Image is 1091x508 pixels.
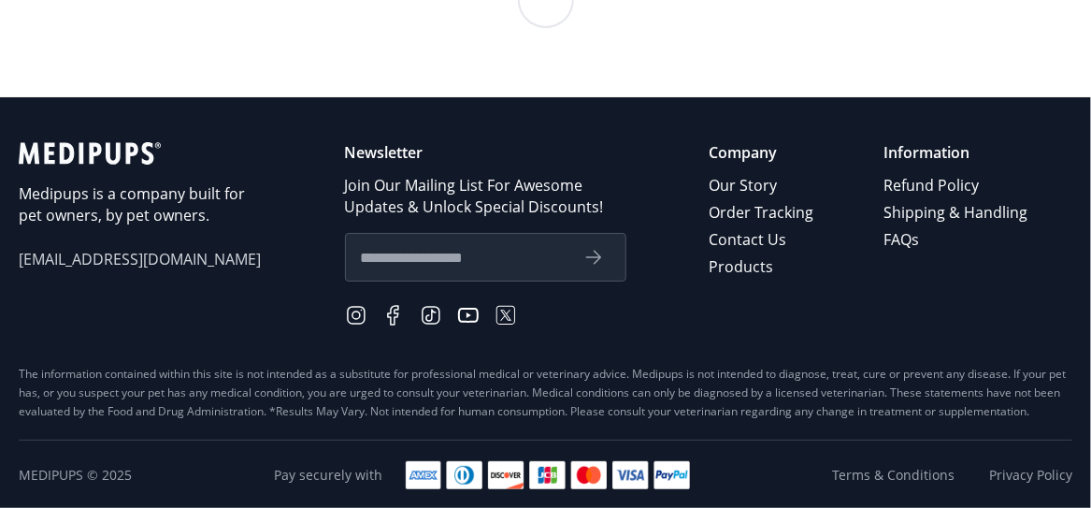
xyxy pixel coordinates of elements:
p: Company [709,142,816,164]
p: Join Our Mailing List For Awesome Updates & Unlock Special Discounts! [345,175,626,218]
a: Privacy Policy [989,466,1072,485]
span: Medipups © 2025 [19,466,132,485]
a: Products [709,254,816,281]
span: [EMAIL_ADDRESS][DOMAIN_NAME] [19,249,262,270]
p: Medipups is a company built for pet owners, by pet owners. [19,183,262,226]
p: Information [883,142,1030,164]
a: Our Story [709,172,816,199]
a: Refund Policy [883,172,1030,199]
a: Order Tracking [709,199,816,226]
span: Pay securely with [275,466,383,485]
a: FAQs [883,226,1030,254]
a: Shipping & Handling [883,199,1030,226]
div: The information contained within this site is not intended as a substitute for professional medic... [19,365,1072,421]
a: Terms & Conditions [832,466,955,485]
p: Newsletter [345,142,626,164]
a: Contact Us [709,226,816,254]
img: payment methods [406,461,690,489]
